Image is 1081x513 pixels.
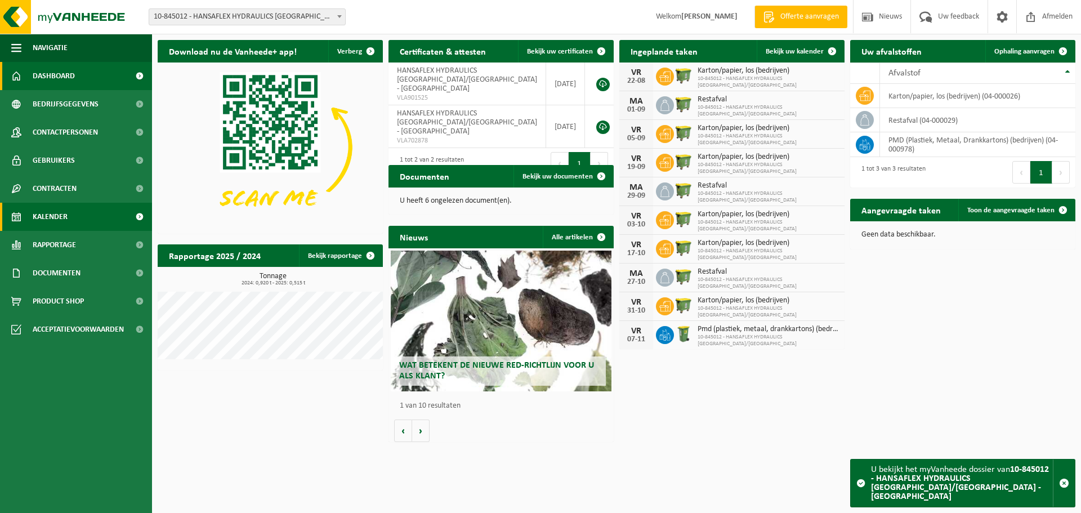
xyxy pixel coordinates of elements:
div: VR [625,298,647,307]
div: 01-09 [625,106,647,114]
span: Karton/papier, los (bedrijven) [698,66,839,75]
span: 10-845012 - HANSAFLEX HYDRAULICS [GEOGRAPHIC_DATA]/[GEOGRAPHIC_DATA] [698,248,839,261]
a: Bekijk uw certificaten [518,40,613,63]
button: 1 [569,152,591,175]
span: 10-845012 - HANSAFLEX HYDRAULICS NV/ANTWERPEN - ANTWERPEN [149,9,345,25]
span: 10-845012 - HANSAFLEX HYDRAULICS [GEOGRAPHIC_DATA]/[GEOGRAPHIC_DATA] [698,305,839,319]
img: WB-1100-HPE-GN-51 [674,209,693,229]
span: Karton/papier, los (bedrijven) [698,210,839,219]
span: Acceptatievoorwaarden [33,315,124,344]
span: 10-845012 - HANSAFLEX HYDRAULICS NV/ANTWERPEN - ANTWERPEN [149,8,346,25]
img: WB-1100-HPE-GN-51 [674,267,693,286]
span: VLA702878 [397,136,537,145]
div: 03-10 [625,221,647,229]
span: 10-845012 - HANSAFLEX HYDRAULICS [GEOGRAPHIC_DATA]/[GEOGRAPHIC_DATA] [698,104,839,118]
span: Bekijk uw documenten [522,173,593,180]
div: 22-08 [625,77,647,85]
button: 1 [1030,161,1052,184]
span: Bekijk uw certificaten [527,48,593,55]
span: Contactpersonen [33,118,98,146]
img: WB-1100-HPE-GN-51 [674,296,693,315]
button: Verberg [328,40,382,63]
strong: 10-845012 - HANSAFLEX HYDRAULICS [GEOGRAPHIC_DATA]/[GEOGRAPHIC_DATA] - [GEOGRAPHIC_DATA] [871,465,1049,501]
div: VR [625,68,647,77]
div: 17-10 [625,249,647,257]
h2: Certificaten & attesten [388,40,497,62]
button: Volgende [412,420,430,442]
span: 10-845012 - HANSAFLEX HYDRAULICS [GEOGRAPHIC_DATA]/[GEOGRAPHIC_DATA] [698,162,839,175]
div: 19-09 [625,163,647,171]
h2: Uw afvalstoffen [850,40,933,62]
div: 31-10 [625,307,647,315]
span: HANSAFLEX HYDRAULICS [GEOGRAPHIC_DATA]/[GEOGRAPHIC_DATA] - [GEOGRAPHIC_DATA] [397,109,537,136]
span: Kalender [33,203,68,231]
td: restafval (04-000029) [880,108,1075,132]
span: Wat betekent de nieuwe RED-richtlijn voor u als klant? [399,361,594,381]
img: WB-0240-HPE-GN-51 [674,324,693,344]
span: 10-845012 - HANSAFLEX HYDRAULICS [GEOGRAPHIC_DATA]/[GEOGRAPHIC_DATA] [698,190,839,204]
div: VR [625,154,647,163]
span: Bekijk uw kalender [766,48,824,55]
a: Bekijk uw kalender [757,40,843,63]
span: Documenten [33,259,81,287]
span: 2024: 0,920 t - 2025: 0,515 t [163,280,383,286]
span: Toon de aangevraagde taken [967,207,1055,214]
span: Afvalstof [888,69,921,78]
p: U heeft 6 ongelezen document(en). [400,197,602,205]
span: Ophaling aanvragen [994,48,1055,55]
div: MA [625,269,647,278]
h3: Tonnage [163,273,383,286]
div: VR [625,240,647,249]
div: MA [625,183,647,192]
a: Offerte aanvragen [754,6,847,28]
span: Gebruikers [33,146,75,175]
div: 1 tot 3 van 3 resultaten [856,160,926,185]
button: Next [591,152,608,175]
span: Product Shop [33,287,84,315]
span: 10-845012 - HANSAFLEX HYDRAULICS [GEOGRAPHIC_DATA]/[GEOGRAPHIC_DATA] [698,276,839,290]
span: Restafval [698,267,839,276]
span: Bedrijfsgegevens [33,90,99,118]
img: WB-1100-HPE-GN-51 [674,123,693,142]
span: Restafval [698,95,839,104]
img: WB-1100-HPE-GN-51 [674,238,693,257]
span: Dashboard [33,62,75,90]
span: Karton/papier, los (bedrijven) [698,296,839,305]
td: PMD (Plastiek, Metaal, Drankkartons) (bedrijven) (04-000978) [880,132,1075,157]
span: Karton/papier, los (bedrijven) [698,124,839,133]
div: 27-10 [625,278,647,286]
strong: [PERSON_NAME] [681,12,738,21]
span: Navigatie [33,34,68,62]
span: Rapportage [33,231,76,259]
button: Vorige [394,420,412,442]
h2: Ingeplande taken [619,40,709,62]
span: VLA901525 [397,93,537,102]
h2: Documenten [388,165,461,187]
div: VR [625,327,647,336]
div: VR [625,212,647,221]
h2: Download nu de Vanheede+ app! [158,40,308,62]
span: Karton/papier, los (bedrijven) [698,239,839,248]
td: karton/papier, los (bedrijven) (04-000026) [880,84,1075,108]
span: Verberg [337,48,362,55]
span: 10-845012 - HANSAFLEX HYDRAULICS [GEOGRAPHIC_DATA]/[GEOGRAPHIC_DATA] [698,334,839,347]
a: Toon de aangevraagde taken [958,199,1074,221]
span: Pmd (plastiek, metaal, drankkartons) (bedrijven) [698,325,839,334]
span: Karton/papier, los (bedrijven) [698,153,839,162]
img: WB-1100-HPE-GN-51 [674,181,693,200]
div: 1 tot 2 van 2 resultaten [394,151,464,176]
div: 05-09 [625,135,647,142]
p: Geen data beschikbaar. [861,231,1064,239]
h2: Nieuws [388,226,439,248]
div: 07-11 [625,336,647,344]
button: Next [1052,161,1070,184]
span: HANSAFLEX HYDRAULICS [GEOGRAPHIC_DATA]/[GEOGRAPHIC_DATA] - [GEOGRAPHIC_DATA] [397,66,537,93]
span: Offerte aanvragen [778,11,842,23]
button: Previous [1012,161,1030,184]
span: Contracten [33,175,77,203]
div: VR [625,126,647,135]
a: Ophaling aanvragen [985,40,1074,63]
button: Previous [551,152,569,175]
div: MA [625,97,647,106]
img: WB-1100-HPE-GN-51 [674,95,693,114]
